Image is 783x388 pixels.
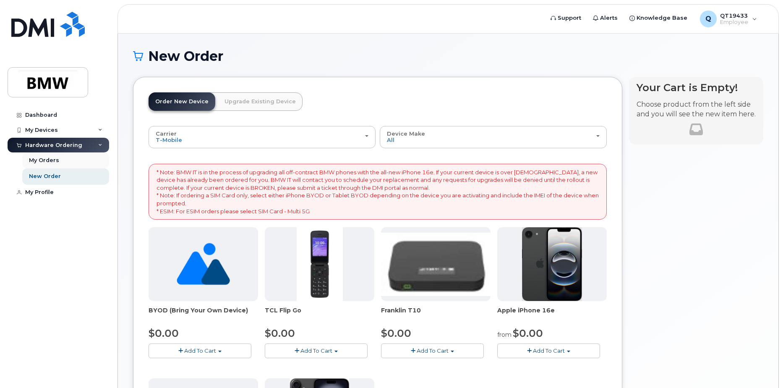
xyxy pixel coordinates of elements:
span: Device Make [387,130,425,137]
button: Add To Cart [381,343,484,358]
span: Carrier [156,130,177,137]
span: $0.00 [149,327,179,339]
a: Upgrade Existing Device [218,92,303,111]
button: Device Make All [380,126,607,148]
img: t10.jpg [381,233,491,296]
p: Choose product from the left side and you will see the new item here. [637,100,756,119]
span: $0.00 [381,327,411,339]
button: Add To Cart [265,343,368,358]
span: All [387,136,394,143]
button: Add To Cart [149,343,251,358]
span: T-Mobile [156,136,182,143]
iframe: Messenger Launcher [746,351,777,382]
span: Add To Cart [533,347,565,354]
div: BYOD (Bring Your Own Device) [149,306,258,323]
span: $0.00 [265,327,295,339]
span: Add To Cart [417,347,449,354]
button: Carrier T-Mobile [149,126,376,148]
div: Franklin T10 [381,306,491,323]
span: Add To Cart [300,347,332,354]
div: TCL Flip Go [265,306,374,323]
a: Order New Device [149,92,215,111]
small: from [497,331,512,338]
p: * Note: BMW IT is in the process of upgrading all off-contract BMW phones with the all-new iPhone... [157,168,599,215]
img: no_image_found-2caef05468ed5679b831cfe6fc140e25e0c280774317ffc20a367ab7fd17291e.png [177,227,230,301]
h4: Your Cart is Empty! [637,82,756,93]
span: Add To Cart [184,347,216,354]
div: Apple iPhone 16e [497,306,607,323]
img: TCL_FLIP_MODE.jpg [297,227,343,301]
button: Add To Cart [497,343,600,358]
h1: New Order [133,49,763,63]
span: $0.00 [513,327,543,339]
img: iphone16e.png [522,227,582,301]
